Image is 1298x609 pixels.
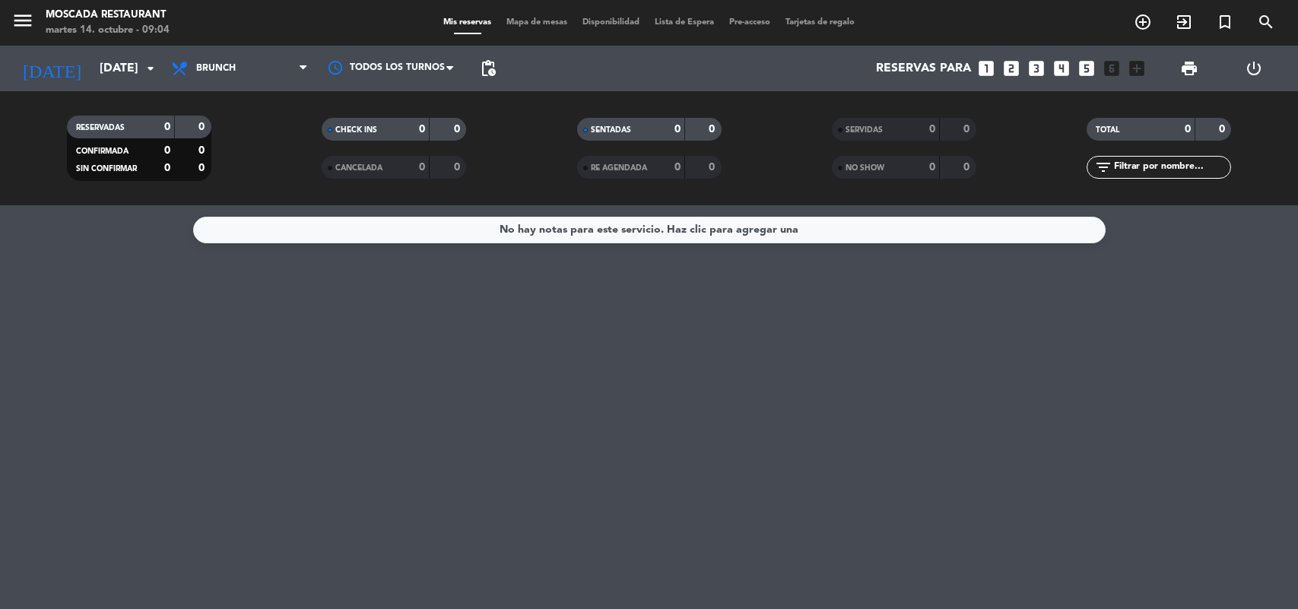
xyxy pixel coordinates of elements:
[1001,59,1021,78] i: looks_two
[335,126,377,134] span: CHECK INS
[1096,126,1119,134] span: TOTAL
[1216,13,1234,31] i: turned_in_not
[419,124,425,135] strong: 0
[11,9,34,32] i: menu
[929,124,935,135] strong: 0
[1222,46,1287,91] div: LOG OUT
[500,221,798,239] div: No hay notas para este servicio. Haz clic para agregar una
[454,124,463,135] strong: 0
[1077,59,1096,78] i: looks_5
[709,162,718,173] strong: 0
[1134,13,1152,31] i: add_circle_outline
[499,18,575,27] span: Mapa de mesas
[164,145,170,156] strong: 0
[419,162,425,173] strong: 0
[963,124,973,135] strong: 0
[46,8,170,23] div: Moscada Restaurant
[674,124,681,135] strong: 0
[846,164,884,172] span: NO SHOW
[164,122,170,132] strong: 0
[976,59,996,78] i: looks_one
[198,145,208,156] strong: 0
[454,162,463,173] strong: 0
[591,126,631,134] span: SENTADAS
[778,18,862,27] span: Tarjetas de regalo
[1219,124,1228,135] strong: 0
[46,23,170,38] div: martes 14. octubre - 09:04
[647,18,722,27] span: Lista de Espera
[1127,59,1147,78] i: add_box
[164,163,170,173] strong: 0
[196,63,236,74] span: Brunch
[674,162,681,173] strong: 0
[1094,158,1112,176] i: filter_list
[1112,159,1230,176] input: Filtrar por nombre...
[846,126,883,134] span: SERVIDAS
[198,122,208,132] strong: 0
[1175,13,1193,31] i: exit_to_app
[591,164,647,172] span: RE AGENDADA
[436,18,499,27] span: Mis reservas
[929,162,935,173] strong: 0
[11,9,34,37] button: menu
[575,18,647,27] span: Disponibilidad
[76,165,137,173] span: SIN CONFIRMAR
[479,59,497,78] span: pending_actions
[1102,59,1122,78] i: looks_6
[722,18,778,27] span: Pre-acceso
[1052,59,1071,78] i: looks_4
[76,147,129,155] span: CONFIRMADA
[963,162,973,173] strong: 0
[198,163,208,173] strong: 0
[11,52,92,85] i: [DATE]
[709,124,718,135] strong: 0
[76,124,125,132] span: RESERVADAS
[1185,124,1191,135] strong: 0
[335,164,382,172] span: CANCELADA
[1180,59,1198,78] span: print
[876,62,971,76] span: Reservas para
[1245,59,1263,78] i: power_settings_new
[141,59,160,78] i: arrow_drop_down
[1257,13,1275,31] i: search
[1027,59,1046,78] i: looks_3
